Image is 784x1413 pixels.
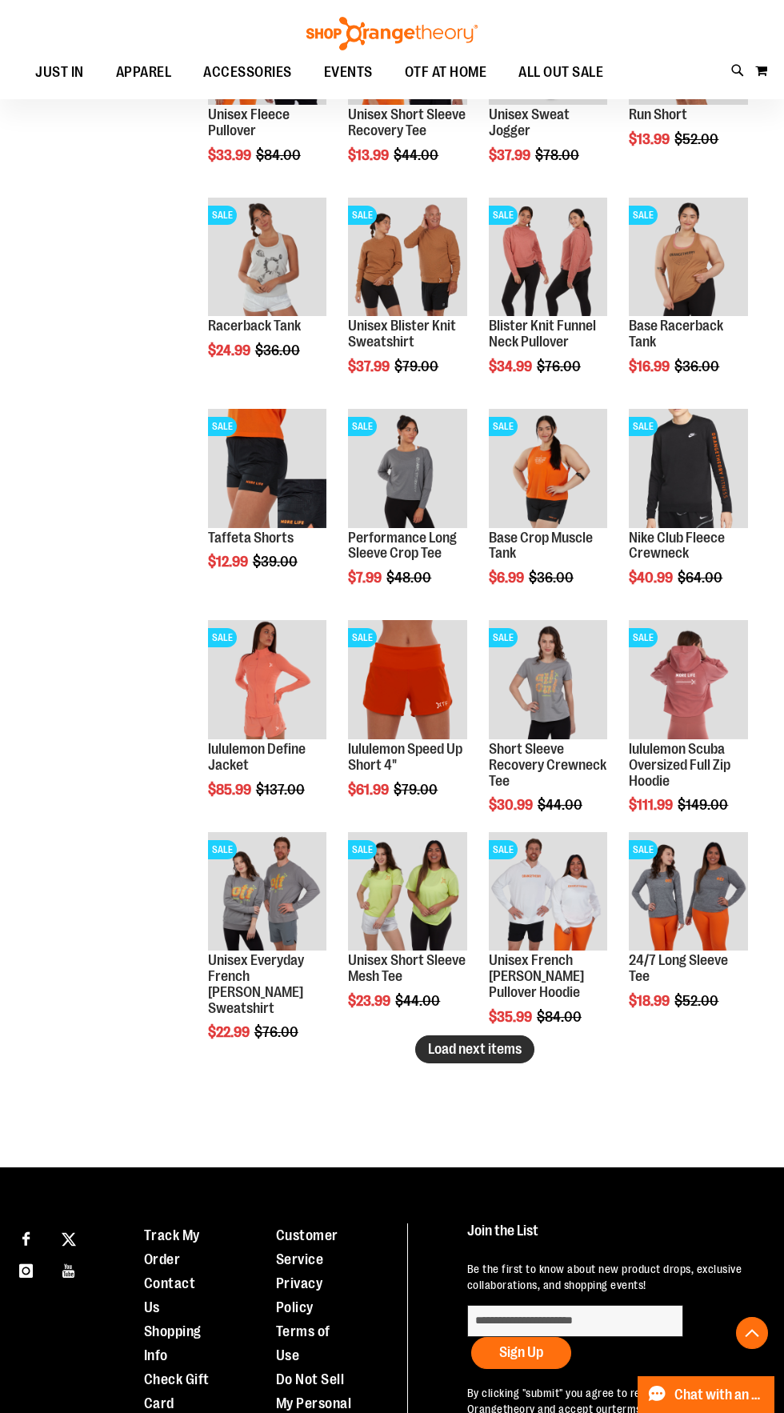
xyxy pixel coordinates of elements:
[428,1041,522,1057] span: Load next items
[348,570,384,586] span: $7.99
[629,952,728,984] a: 24/7 Long Sleeve Tee
[489,206,518,225] span: SALE
[348,198,467,319] a: Product image for Unisex Blister Knit SweatshirtSALE
[489,628,518,647] span: SALE
[340,824,475,1050] div: product
[208,620,327,742] a: Product image for lululemon Define JacketSALE
[629,358,672,374] span: $16.99
[62,1232,76,1247] img: Twitter
[208,106,290,138] a: Unisex Fleece Pullover
[348,952,466,984] a: Unisex Short Sleeve Mesh Tee
[537,1009,584,1025] span: $84.00
[253,554,300,570] span: $39.00
[208,628,237,647] span: SALE
[629,417,658,436] span: SALE
[489,358,534,374] span: $34.99
[208,206,237,225] span: SALE
[348,993,393,1009] span: $23.99
[629,198,748,319] a: Product image for Base Racerback TankSALE
[208,409,327,530] a: Product image for Camo Tafetta ShortsSALE
[208,832,327,954] a: Product image for Unisex Everyday French Terry Crewneck SweatshirtSALE
[208,342,253,358] span: $24.99
[348,198,467,317] img: Product image for Unisex Blister Knit Sweatshirt
[208,554,250,570] span: $12.99
[489,318,596,350] a: Blister Knit Funnel Neck Pullover
[256,147,303,163] span: $84.00
[489,620,608,739] img: Short Sleeve Recovery Crewneck Tee primary image
[348,409,467,530] a: Product image for Performance Long Sleeve Crop TeeSALE
[499,1344,543,1360] span: Sign Up
[629,840,658,859] span: SALE
[629,409,748,530] a: Product image for Nike Club Fleece CrewneckSALE
[348,318,456,350] a: Unisex Blister Knit Sweatshirt
[678,797,730,813] span: $149.00
[144,1227,200,1267] a: Track My Order
[535,147,582,163] span: $78.00
[394,782,440,798] span: $79.00
[621,401,756,626] div: product
[254,1024,301,1040] span: $76.00
[621,612,756,854] div: product
[144,1275,196,1315] a: Contact Us
[200,612,335,838] div: product
[208,782,254,798] span: $85.99
[348,832,467,951] img: Product image for Unisex Short Sleeve Mesh Tee
[489,198,608,319] a: Product image for Blister Knit Funnelneck PulloverSALE
[276,1323,330,1363] a: Terms of Use
[348,206,377,225] span: SALE
[489,106,570,138] a: Unisex Sweat Jogger
[537,358,583,374] span: $76.00
[638,1376,775,1413] button: Chat with an Expert
[489,147,533,163] span: $37.99
[489,741,606,789] a: Short Sleeve Recovery Crewneck Tee
[489,530,593,562] a: Base Crop Muscle Tank
[629,620,748,739] img: Product image for lululemon Scuba Oversized Full Zip Hoodie
[348,358,392,374] span: $37.99
[629,620,748,742] a: Product image for lululemon Scuba Oversized Full Zip HoodieSALE
[12,1223,40,1251] a: Visit our Facebook page
[629,106,687,122] a: Run Short
[386,570,434,586] span: $48.00
[489,409,608,528] img: Product image for Base Crop Muscle Tank
[489,1009,534,1025] span: $35.99
[489,417,518,436] span: SALE
[12,1255,40,1283] a: Visit our Instagram page
[674,358,722,374] span: $36.00
[348,741,462,773] a: lululemon Speed Up Short 4"
[208,147,254,163] span: $33.99
[481,824,616,1066] div: product
[405,54,487,90] span: OTF AT HOME
[340,190,475,415] div: product
[116,54,172,90] span: APPAREL
[208,530,294,546] a: Taffeta Shorts
[629,409,748,528] img: Product image for Nike Club Fleece Crewneck
[394,358,441,374] span: $79.00
[208,198,327,319] a: Product image for Racerback TankSALE
[529,570,576,586] span: $36.00
[255,342,302,358] span: $36.00
[518,54,603,90] span: ALL OUT SALE
[348,620,467,742] a: Product image for lululemon Speed Up Short 4"SALE
[348,628,377,647] span: SALE
[629,797,675,813] span: $111.99
[629,832,748,951] img: Product image for 24/7 Long Sleeve Tee
[348,840,377,859] span: SALE
[276,1275,323,1315] a: Privacy Policy
[629,628,658,647] span: SALE
[208,741,306,773] a: lululemon Define Jacket
[489,952,584,1000] a: Unisex French [PERSON_NAME] Pullover Hoodie
[629,993,672,1009] span: $18.99
[471,1337,571,1369] button: Sign Up
[256,782,307,798] span: $137.00
[489,832,608,951] img: Product image for Unisex French Terry Pullover Hoodie
[489,409,608,530] a: Product image for Base Crop Muscle TankSALE
[348,620,467,739] img: Product image for lululemon Speed Up Short 4"
[629,198,748,317] img: Product image for Base Racerback Tank
[467,1223,772,1253] h4: Join the List
[489,840,518,859] span: SALE
[629,530,725,562] a: Nike Club Fleece Crewneck
[208,409,327,528] img: Product image for Camo Tafetta Shorts
[489,198,608,317] img: Product image for Blister Knit Funnelneck Pullover
[674,993,721,1009] span: $52.00
[340,612,475,838] div: product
